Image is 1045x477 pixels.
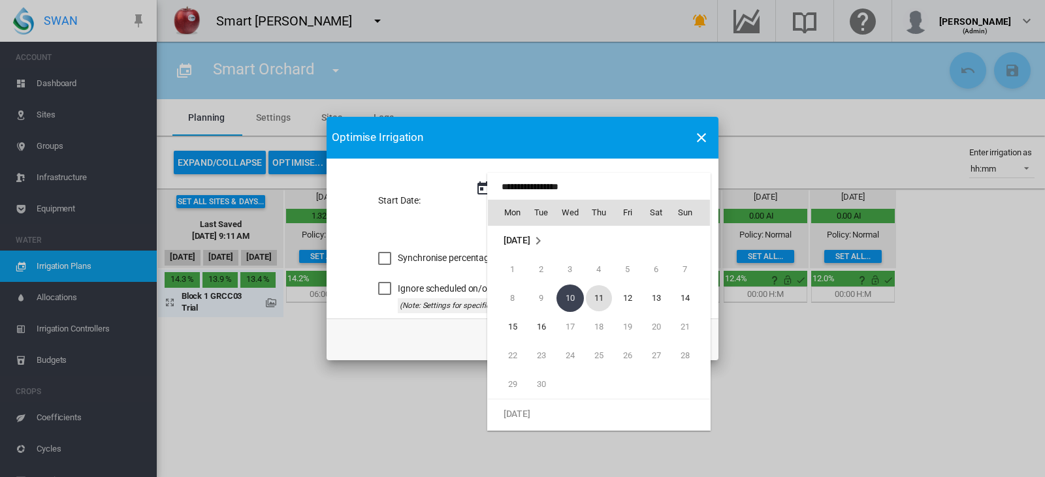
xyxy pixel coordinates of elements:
[613,200,642,226] th: Fri
[585,255,613,284] td: Thursday September 4 2025
[615,285,641,311] span: 12
[488,255,710,284] tr: Week 1
[488,200,527,226] th: Mon
[642,284,671,313] td: Saturday September 13 2025
[527,341,556,370] td: Tuesday September 23 2025
[504,408,530,419] span: [DATE]
[488,255,527,284] td: Monday September 1 2025
[527,313,556,341] td: Tuesday September 16 2025
[527,255,556,284] td: Tuesday September 2 2025
[527,370,556,399] td: Tuesday September 30 2025
[488,370,527,399] td: Monday September 29 2025
[613,341,642,370] td: Friday September 26 2025
[488,284,527,313] td: Monday September 8 2025
[642,255,671,284] td: Saturday September 6 2025
[527,200,556,226] th: Tue
[672,285,698,311] span: 14
[488,313,710,341] tr: Week 3
[556,285,584,312] span: 10
[613,284,642,313] td: Friday September 12 2025
[556,313,585,341] td: Wednesday September 17 2025
[643,285,669,311] span: 13
[585,313,613,341] td: Thursday September 18 2025
[504,235,530,245] span: [DATE]
[671,284,710,313] td: Sunday September 14 2025
[488,399,710,429] tr: Week undefined
[488,313,527,341] td: Monday September 15 2025
[613,313,642,341] td: Friday September 19 2025
[613,255,642,284] td: Friday September 5 2025
[585,284,613,313] td: Thursday September 11 2025
[528,314,555,340] span: 16
[488,341,710,370] tr: Week 4
[488,341,527,370] td: Monday September 22 2025
[556,200,585,226] th: Wed
[488,200,710,430] md-calendar: Calendar
[527,284,556,313] td: Tuesday September 9 2025
[488,226,710,256] td: September 2025
[556,255,585,284] td: Wednesday September 3 2025
[488,284,710,313] tr: Week 2
[585,341,613,370] td: Thursday September 25 2025
[500,314,526,340] span: 15
[671,200,710,226] th: Sun
[585,200,613,226] th: Thu
[671,255,710,284] td: Sunday September 7 2025
[556,341,585,370] td: Wednesday September 24 2025
[671,341,710,370] td: Sunday September 28 2025
[488,370,710,399] tr: Week 5
[488,226,710,256] tr: Week undefined
[586,285,612,311] span: 11
[642,313,671,341] td: Saturday September 20 2025
[671,313,710,341] td: Sunday September 21 2025
[642,341,671,370] td: Saturday September 27 2025
[642,200,671,226] th: Sat
[556,284,585,313] td: Wednesday September 10 2025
